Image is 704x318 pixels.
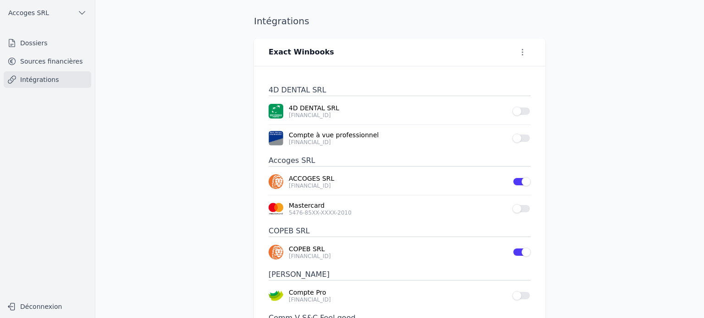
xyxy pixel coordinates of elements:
p: [FINANCIAL_ID] [289,182,507,189]
p: [FINANCIAL_ID] [289,112,507,119]
span: Accoges SRL [8,8,49,17]
img: imageedit_2_6530439554.png [269,201,283,216]
a: Compte Pro [289,288,507,297]
button: Accoges SRL [4,5,91,20]
p: [FINANCIAL_ID] [289,253,507,260]
img: VAN_BREDA_JVBABE22XXX.png [269,131,283,146]
h3: [PERSON_NAME] [269,269,531,280]
img: crelan.png [269,288,283,303]
h3: 4D DENTAL SRL [269,85,531,96]
p: [FINANCIAL_ID] [289,139,507,146]
a: Dossiers [4,35,91,51]
a: COPEB SRL [289,244,507,253]
img: ing.png [269,245,283,259]
a: Mastercard [289,201,507,210]
h3: Exact Winbooks [269,47,334,58]
img: ing.png [269,174,283,189]
h1: Intégrations [254,15,309,27]
h3: COPEB SRL [269,226,531,237]
h3: Accoges SRL [269,155,531,167]
a: Intégrations [4,71,91,88]
p: [FINANCIAL_ID] [289,296,507,303]
p: 5476-85XX-XXXX-2010 [289,209,507,216]
img: BNP_BE_BUSINESS_GEBABEBB.png [269,104,283,119]
a: ACCOGES SRL [289,174,507,183]
a: Compte à vue professionnel [289,130,507,140]
a: 4D DENTAL SRL [289,103,507,113]
a: Sources financières [4,53,91,70]
button: Déconnexion [4,299,91,314]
